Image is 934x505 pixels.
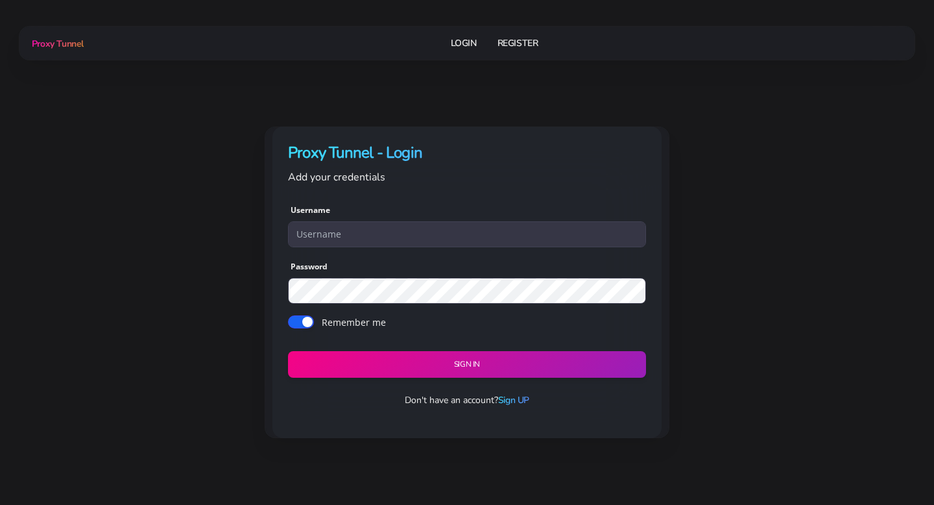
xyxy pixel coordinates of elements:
[288,169,646,186] p: Add your credentials
[288,351,646,378] button: Sign in
[32,38,84,50] span: Proxy Tunnel
[278,393,656,407] p: Don't have an account?
[291,261,328,273] label: Password
[291,204,330,216] label: Username
[29,33,84,54] a: Proxy Tunnel
[451,31,477,55] a: Login
[859,430,918,489] iframe: Webchat Widget
[288,142,646,164] h4: Proxy Tunnel - Login
[498,394,529,406] a: Sign UP
[322,315,386,329] label: Remember me
[497,31,538,55] a: Register
[288,221,646,247] input: Username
